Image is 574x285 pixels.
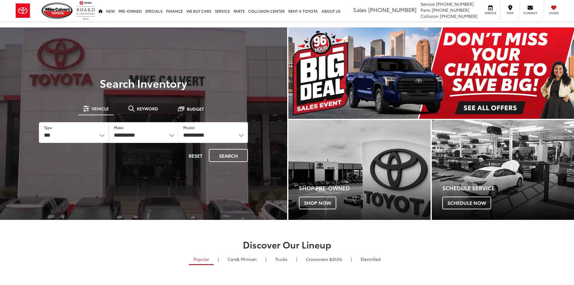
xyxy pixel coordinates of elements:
span: Shop Now [299,197,336,209]
a: Cars [223,254,261,264]
a: Shop Pre-Owned Shop Now [288,120,431,220]
a: Schedule Service Schedule Now [432,120,574,220]
span: [PHONE_NUMBER] [368,6,416,14]
span: Saved [547,11,560,15]
a: Electrified [356,254,385,264]
span: Schedule Now [442,197,491,209]
button: Search [209,149,248,162]
h2: Discover Our Lineup [75,239,500,249]
span: Service [421,1,435,7]
li: | [350,256,353,262]
li: | [295,256,299,262]
span: [PHONE_NUMBER] [432,7,469,13]
span: Vehicle [92,106,109,111]
label: Make [114,125,124,130]
span: Parts [421,7,431,13]
span: [PHONE_NUMBER] [436,1,474,7]
li: | [264,256,268,262]
a: SUVs [301,254,347,264]
span: Map [503,11,517,15]
span: Contact [523,11,537,15]
span: Keyword [137,106,158,111]
h4: Schedule Service [442,185,574,191]
label: Model [183,125,195,130]
h3: Search Inventory [25,77,262,89]
button: Reset [183,149,208,162]
span: Collision [421,13,439,19]
span: Sales [353,6,367,14]
a: Popular [189,254,214,265]
span: [PHONE_NUMBER] [440,13,478,19]
span: Service [484,11,497,15]
a: Trucks [271,254,292,264]
span: Crossovers & [306,256,332,262]
li: | [216,256,220,262]
span: Budget [187,107,204,111]
img: Mike Calvert Toyota [42,2,74,19]
div: Toyota [288,120,431,220]
span: & Minivan [237,256,257,262]
div: Toyota [432,120,574,220]
label: Type [44,125,52,130]
h4: Shop Pre-Owned [299,185,431,191]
